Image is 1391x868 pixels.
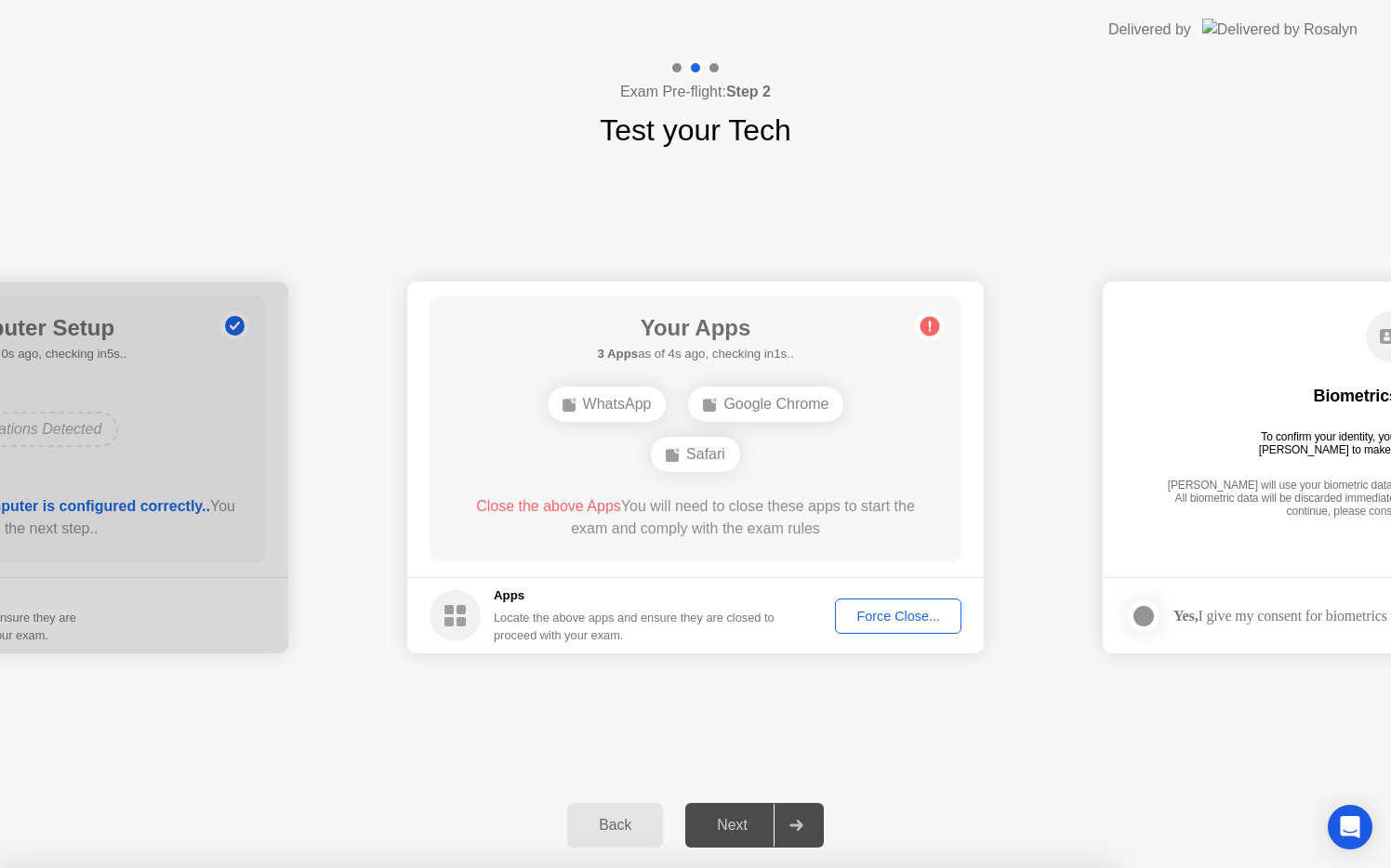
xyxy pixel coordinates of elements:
[1328,805,1372,849] div: Open Intercom Messenger
[620,81,771,103] h4: Exam Pre-flight:
[600,108,791,152] h1: Test your Tech
[494,586,775,605] h5: Apps
[1173,608,1198,624] strong: Yes,
[841,609,955,624] div: Force Close...
[726,84,771,99] b: Step 2
[1202,19,1358,40] img: Delivered by Rosalyn
[651,437,740,472] div: Safari
[457,495,935,540] div: You will need to close these apps to start the exam and comply with the exam rules
[597,311,793,345] h1: Your Apps
[597,345,793,363] h5: as of 4s ago, checking in1s..
[691,817,774,834] div: Next
[597,347,638,361] b: 3 Apps
[548,387,667,422] div: WhatsApp
[573,817,657,834] div: Back
[476,498,621,514] span: Close the above Apps
[1108,19,1191,41] div: Delivered by
[688,387,843,422] div: Google Chrome
[494,609,775,644] div: Locate the above apps and ensure they are closed to proceed with your exam.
